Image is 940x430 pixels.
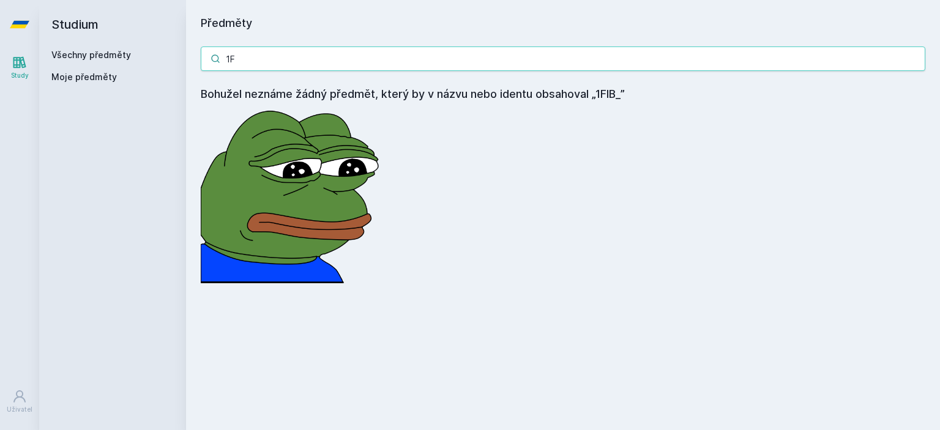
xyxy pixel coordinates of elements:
h4: Bohužel neznáme žádný předmět, který by v názvu nebo identu obsahoval „1FIB_” [201,86,925,103]
img: error_picture.png [201,103,384,283]
input: Název nebo ident předmětu… [201,46,925,71]
a: Všechny předměty [51,50,131,60]
h1: Předměty [201,15,925,32]
div: Study [11,71,29,80]
span: Moje předměty [51,71,117,83]
a: Study [2,49,37,86]
div: Uživatel [7,405,32,414]
a: Uživatel [2,383,37,420]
